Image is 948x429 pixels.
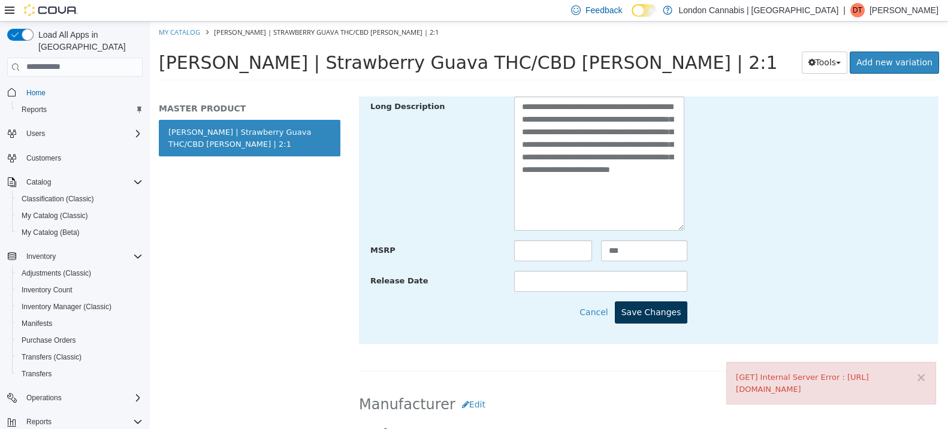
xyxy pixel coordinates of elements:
span: Home [26,88,46,98]
img: Cova [24,4,78,16]
span: My Catalog (Classic) [17,209,143,223]
a: My Catalog (Beta) [17,225,84,240]
button: Tools [652,30,698,52]
button: Inventory [2,248,147,265]
span: Manifests [17,316,143,331]
span: DT [853,3,862,17]
a: Purchase Orders [17,333,81,348]
span: Users [22,126,143,141]
div: [GET] Internal Server Error : [URL][DOMAIN_NAME] [586,350,777,373]
span: Purchase Orders [22,336,76,345]
button: Catalog [22,175,56,189]
button: Manifests [12,315,147,332]
span: [PERSON_NAME] | Strawberry Guava THC/CBD [PERSON_NAME] | 2:1 [9,31,627,52]
span: Transfers (Classic) [17,350,143,364]
button: Operations [22,391,67,405]
button: Customers [2,149,147,167]
button: Inventory Count [12,282,147,298]
button: Adjustments (Classic) [12,265,147,282]
span: Manifests [22,319,52,328]
h5: MASTER PRODUCT [9,81,191,92]
span: [PERSON_NAME] | Strawberry Guava THC/CBD [PERSON_NAME] | 2:1 [64,6,289,15]
button: Cancel [429,280,464,302]
span: Inventory [26,252,56,261]
button: Transfers (Classic) [12,349,147,365]
span: Customers [22,150,143,165]
span: Transfers [17,367,143,381]
span: Users [26,129,45,138]
button: Save Changes [465,280,538,302]
span: Feedback [585,4,622,16]
a: Inventory Count [17,283,77,297]
a: My Catalog (Classic) [17,209,93,223]
span: Inventory [22,249,143,264]
span: Operations [22,391,143,405]
span: Classification (Classic) [17,192,143,206]
span: Inventory Count [22,285,73,295]
button: Inventory [22,249,61,264]
span: Home [22,85,143,100]
button: Catalog [2,174,147,191]
span: My Catalog (Classic) [22,211,88,220]
button: Home [2,84,147,101]
span: Adjustments (Classic) [22,268,91,278]
button: Transfers [12,365,147,382]
p: [PERSON_NAME] [869,3,938,17]
a: Classification (Classic) [17,192,99,206]
button: Inventory Manager (Classic) [12,298,147,315]
button: Operations [2,389,147,406]
span: Catalog [22,175,143,189]
span: Inventory Manager (Classic) [22,302,111,312]
button: Reports [12,101,147,118]
a: Transfers (Classic) [17,350,86,364]
a: Transfers [17,367,56,381]
span: Reports [17,102,143,117]
h2: Manufacturer [209,372,789,394]
a: Inventory Manager (Classic) [17,300,116,314]
span: Transfers [22,369,52,379]
span: Inventory Manager (Classic) [17,300,143,314]
div: D Timmers [850,3,865,17]
p: London Cannabis | [GEOGRAPHIC_DATA] [678,3,838,17]
button: Users [2,125,147,142]
a: Reports [17,102,52,117]
span: MSRP [221,224,246,233]
span: Transfers (Classic) [22,352,81,362]
span: My Catalog (Beta) [22,228,80,237]
span: Customers [26,153,61,163]
a: Add new variation [700,30,789,52]
button: Edit [306,372,342,394]
a: Home [22,86,50,100]
button: My Catalog (Classic) [12,207,147,224]
span: Operations [26,393,62,403]
span: Adjustments (Classic) [17,266,143,280]
a: Customers [22,151,66,165]
button: × [766,350,777,362]
a: Manifests [17,316,57,331]
button: Users [22,126,50,141]
span: Reports [26,417,52,427]
span: My Catalog (Beta) [17,225,143,240]
a: My Catalog [9,6,50,15]
span: Reports [22,105,47,114]
span: Load All Apps in [GEOGRAPHIC_DATA] [34,29,143,53]
button: Reports [22,415,56,429]
span: Inventory Count [17,283,143,297]
span: Classification (Classic) [22,194,94,204]
a: [PERSON_NAME] | Strawberry Guava THC/CBD [PERSON_NAME] | 2:1 [9,98,191,135]
span: Reports [22,415,143,429]
span: Manufacturer [209,406,268,415]
span: Purchase Orders [17,333,143,348]
div: < empty > [349,400,798,421]
input: Dark Mode [632,4,657,17]
span: Catalog [26,177,51,187]
button: Classification (Classic) [12,191,147,207]
button: My Catalog (Beta) [12,224,147,241]
span: Release Date [221,255,279,264]
p: | [843,3,846,17]
a: Adjustments (Classic) [17,266,96,280]
button: Purchase Orders [12,332,147,349]
span: Long Description [221,80,295,89]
